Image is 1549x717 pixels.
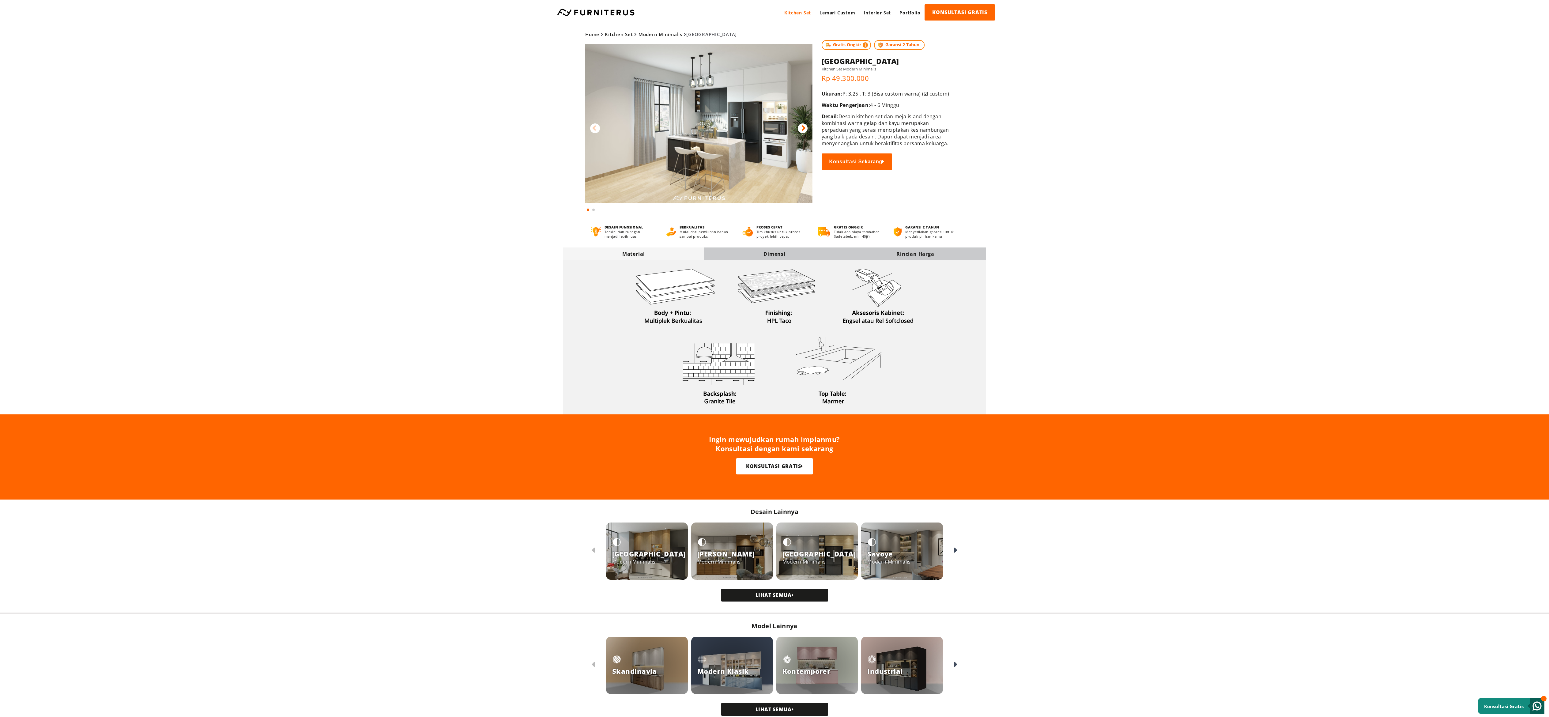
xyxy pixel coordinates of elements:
div: Dimensi [704,251,845,257]
p: Desain kitchen set dan meja island dengan kombinasi warna gelap dan kayu merupakan perpaduan yang... [822,113,954,147]
a: [PERSON_NAME] Modern Minimalis [691,523,773,580]
a: Savoye Modern Minimalis [861,523,943,580]
img: shipping.jpg [825,42,831,48]
h3: Industrial [867,666,903,676]
h3: Modern Klasik [697,666,749,676]
h4: GRATIS ONGKIR [834,225,882,229]
span: Detail: [822,113,839,120]
p: P: 3.25 , T: 3 (Bisa custom warna) (☑ custom) [822,90,954,97]
img: bergaransi.png [894,227,902,236]
button: Konsultasi Sekarang [822,153,892,170]
div: Rincian Harga [845,251,986,257]
span: [GEOGRAPHIC_DATA] [585,31,737,37]
p: Modern Minimalis [697,558,755,565]
span: Waktu Pengerjaan: [822,102,870,108]
a: Lemari Custom [815,4,859,21]
img: proses-cepat.png [742,227,752,236]
h1: [GEOGRAPHIC_DATA] [822,56,954,66]
a: Modern Klasik [691,637,773,694]
a: [GEOGRAPHIC_DATA] Modern Minimalis [606,523,688,580]
a: LIHAT SEMUA [721,703,828,716]
a: KONSULTASI GRATIS [925,4,995,21]
img: protect.png [877,42,884,48]
p: Mulai dari pemilihan bahan sampai produksi [680,229,731,239]
p: Terkini dan ruangan menjadi lebih luas [605,229,655,239]
a: [GEOGRAPHIC_DATA] Modern Minimalis [776,523,858,580]
img: berkualitas.png [666,227,676,236]
h5: Kitchen Set Modern Minimalis [822,66,954,72]
div: Material [563,251,704,257]
p: Modern Minimalis [782,558,856,565]
p: 4 - 6 Minggu [822,102,954,108]
h3: [GEOGRAPHIC_DATA] [612,549,685,558]
h4: GARANSI 2 TAHUN [905,225,958,229]
p: Rp 49.300.000 [822,74,954,83]
p: Tim khusus untuk proses proyek lebih cepat [756,229,807,239]
span: Garansi 2 Tahun [874,40,925,50]
a: Portfolio [895,4,925,21]
p: Tidak ada biaya tambahan (Jadetabek, min 40jt) [834,229,882,239]
p: Modern Minimalis [612,558,685,565]
span: Gratis Ongkir [822,40,871,50]
h3: [GEOGRAPHIC_DATA] [782,549,856,558]
span: Ukuran: [822,90,842,97]
a: Kitchen Set [780,4,815,21]
h3: Savoye [867,549,910,558]
img: info-colored.png [863,42,868,48]
p: Modern Minimalis [867,558,910,565]
a: Skandinavia [606,637,688,694]
a: Konsultasi Gratis [1478,698,1544,714]
img: desain-fungsional.png [591,227,601,236]
h2: Desain Lainnya [751,508,798,516]
a: Interior Set [860,4,895,21]
small: Konsultasi Gratis [1484,703,1524,709]
h3: Kontemporer [782,666,831,676]
a: Home [585,31,599,37]
a: Industrial [861,637,943,694]
a: Modern Minimalis [639,31,682,37]
a: KONSULTASI GRATIS [736,458,813,474]
h4: BERKUALITAS [680,225,731,229]
h3: Skandinavia [612,666,657,676]
a: Kitchen Set [605,31,633,37]
p: Menyediakan garansi untuk produk pilihan kamu [905,229,958,239]
h4: PROSES CEPAT [756,225,807,229]
h2: Model Lainnya [752,622,797,630]
h4: DESAIN FUNGSIONAL [605,225,655,229]
img: gratis-ongkir.png [818,227,830,236]
a: LIHAT SEMUA [721,589,828,602]
a: Kontemporer [776,637,858,694]
h3: [PERSON_NAME] [697,549,755,558]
